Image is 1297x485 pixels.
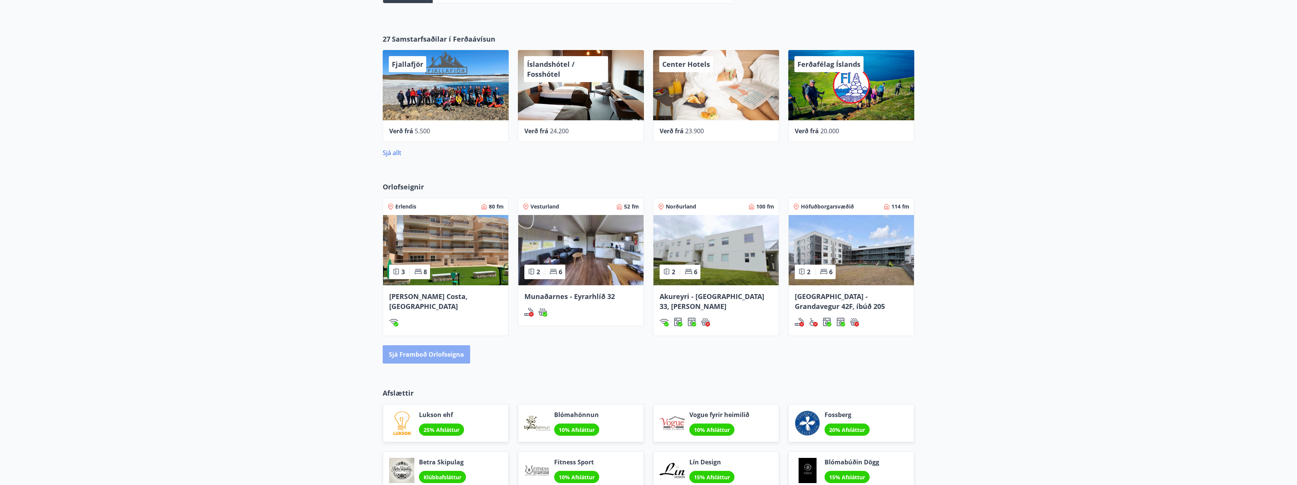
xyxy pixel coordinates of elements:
[820,127,839,135] span: 20.000
[524,127,548,135] span: Verð frá
[689,411,749,419] span: Vogue fyrir heimilið
[527,60,574,79] span: Íslandshótel / Fosshótel
[383,215,508,285] img: Paella dish
[795,292,885,311] span: [GEOGRAPHIC_DATA] - Grandavegur 42F, íbúð 205
[829,268,833,276] span: 6
[554,458,599,466] span: Fitness Sport
[395,203,416,210] span: Erlendis
[537,268,540,276] span: 2
[789,215,914,285] img: Paella dish
[660,127,684,135] span: Verð frá
[795,127,819,135] span: Verð frá
[822,317,831,327] div: Þvottavél
[809,317,818,327] img: 8IYIKVZQyRlUC6HQIIUSdjpPGRncJsz2RzLgWvp4.svg
[822,317,831,327] img: Dl16BY4EX9PAW649lg1C3oBuIaAsR6QVDQBO2cTm.svg
[383,34,390,44] span: 27
[530,203,559,210] span: Vesturland
[672,268,675,276] span: 2
[538,307,547,317] img: h89QDIuHlAdpqTriuIvuEWkTH976fOgBEOOeu1mi.svg
[836,317,845,327] img: hddCLTAnxqFUMr1fxmbGG8zWilo2syolR0f9UjPn.svg
[389,127,413,135] span: Verð frá
[660,292,764,311] span: Akureyri - [GEOGRAPHIC_DATA] 33, [PERSON_NAME]
[850,317,859,327] img: h89QDIuHlAdpqTriuIvuEWkTH976fOgBEOOeu1mi.svg
[424,426,459,433] span: 25% Afsláttur
[524,307,534,317] div: Reykingar / Vape
[489,203,504,210] span: 80 fm
[554,411,599,419] span: Blómahönnun
[660,317,669,327] div: Þráðlaust net
[383,388,914,398] p: Afslættir
[689,458,734,466] span: Lín Design
[401,268,405,276] span: 3
[836,317,845,327] div: Þurrkari
[687,317,696,327] img: hddCLTAnxqFUMr1fxmbGG8zWilo2syolR0f9UjPn.svg
[389,317,398,327] img: HJRyFFsYp6qjeUYhR4dAD8CaCEsnIFYZ05miwXoh.svg
[383,149,401,157] a: Sjá allt
[383,182,424,192] span: Orlofseignir
[701,317,710,327] div: Heitur pottur
[666,203,696,210] span: Norðurland
[797,60,860,69] span: Ferðafélag Íslands
[801,203,854,210] span: Höfuðborgarsvæðið
[662,60,710,69] span: Center Hotels
[419,458,466,466] span: Betra Skipulag
[850,317,859,327] div: Heitur pottur
[687,317,696,327] div: Þurrkari
[809,317,818,327] div: Aðgengi fyrir hjólastól
[756,203,774,210] span: 100 fm
[559,474,595,481] span: 10% Afsláttur
[694,474,730,481] span: 15% Afsláttur
[524,307,534,317] img: QNIUl6Cv9L9rHgMXwuzGLuiJOj7RKqxk9mBFPqjq.svg
[538,307,547,317] div: Heitur pottur
[653,215,779,285] img: Paella dish
[559,268,562,276] span: 6
[424,474,461,481] span: Klúbbafsláttur
[518,215,644,285] img: Paella dish
[392,34,495,44] span: Samstarfsaðilar í Ferðaávísun
[419,411,464,419] span: Lukson ehf
[524,292,615,301] span: Munaðarnes - Eyrarhlíð 32
[559,426,595,433] span: 10% Afsláttur
[389,292,467,311] span: [PERSON_NAME] Costa, [GEOGRAPHIC_DATA]
[660,317,669,327] img: HJRyFFsYp6qjeUYhR4dAD8CaCEsnIFYZ05miwXoh.svg
[383,345,470,364] button: Sjá framboð orlofseigna
[829,474,865,481] span: 15% Afsláttur
[673,317,682,327] img: Dl16BY4EX9PAW649lg1C3oBuIaAsR6QVDQBO2cTm.svg
[795,317,804,327] div: Reykingar / Vape
[685,127,704,135] span: 23.900
[392,60,423,69] span: Fjallafjör
[424,268,427,276] span: 8
[701,317,710,327] img: h89QDIuHlAdpqTriuIvuEWkTH976fOgBEOOeu1mi.svg
[825,411,870,419] span: Fossberg
[829,426,865,433] span: 20% Afsláttur
[415,127,430,135] span: 5.500
[807,268,810,276] span: 2
[694,268,697,276] span: 6
[694,426,730,433] span: 10% Afsláttur
[673,317,682,327] div: Þvottavél
[624,203,639,210] span: 52 fm
[550,127,569,135] span: 24.200
[795,317,804,327] img: QNIUl6Cv9L9rHgMXwuzGLuiJOj7RKqxk9mBFPqjq.svg
[825,458,879,466] span: Blómabúðin Dögg
[389,317,398,327] div: Þráðlaust net
[891,203,909,210] span: 114 fm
